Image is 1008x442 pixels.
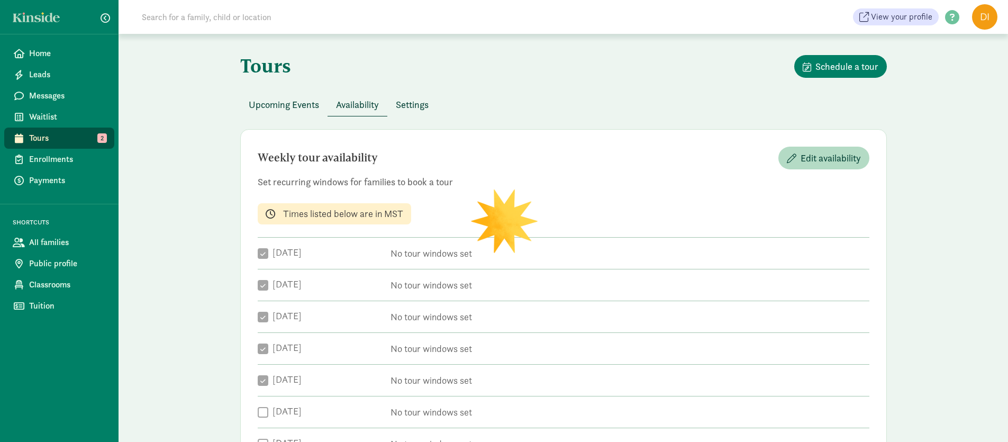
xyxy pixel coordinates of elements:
span: Payments [29,174,106,187]
span: All families [29,236,106,249]
p: Set recurring windows for families to book a tour [258,176,869,188]
span: Tours [29,132,106,145]
a: Messages [4,85,114,106]
label: [DATE] [268,310,302,322]
span: Waitlist [29,111,106,123]
a: Home [4,43,114,64]
label: [DATE] [268,373,302,386]
a: Tours 2 [4,128,114,149]
span: Leads [29,68,106,81]
a: Waitlist [4,106,114,128]
span: Availability [336,97,379,112]
p: Times listed below are in MST [283,208,403,220]
span: Enrollments [29,153,106,166]
p: No tour windows set [391,406,869,419]
span: Public profile [29,257,106,270]
span: Upcoming Events [249,97,319,112]
label: [DATE] [268,246,302,259]
input: Search for a family, child or location [135,6,432,28]
p: No tour windows set [391,311,869,323]
a: Tuition [4,295,114,317]
label: [DATE] [268,341,302,354]
a: Enrollments [4,149,114,170]
button: Upcoming Events [240,93,328,116]
label: [DATE] [268,278,302,291]
p: No tour windows set [391,279,869,292]
button: Edit availability [778,147,869,169]
p: No tour windows set [391,374,869,387]
span: Edit availability [801,151,861,165]
span: Schedule a tour [815,59,878,74]
a: Classrooms [4,274,114,295]
span: Settings [396,97,429,112]
p: No tour windows set [391,247,869,260]
button: Availability [328,93,387,116]
a: Payments [4,170,114,191]
span: Tuition [29,300,106,312]
a: Leads [4,64,114,85]
span: Classrooms [29,278,106,291]
span: View your profile [871,11,932,23]
button: Settings [387,93,437,116]
span: 2 [97,133,107,143]
span: Home [29,47,106,60]
button: Schedule a tour [794,55,887,78]
span: Messages [29,89,106,102]
a: All families [4,232,114,253]
a: Public profile [4,253,114,274]
h1: Tours [240,55,291,76]
a: View your profile [853,8,939,25]
iframe: Chat Widget [955,391,1008,442]
p: No tour windows set [391,342,869,355]
h2: Weekly tour availability [258,147,378,169]
label: [DATE] [268,405,302,418]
